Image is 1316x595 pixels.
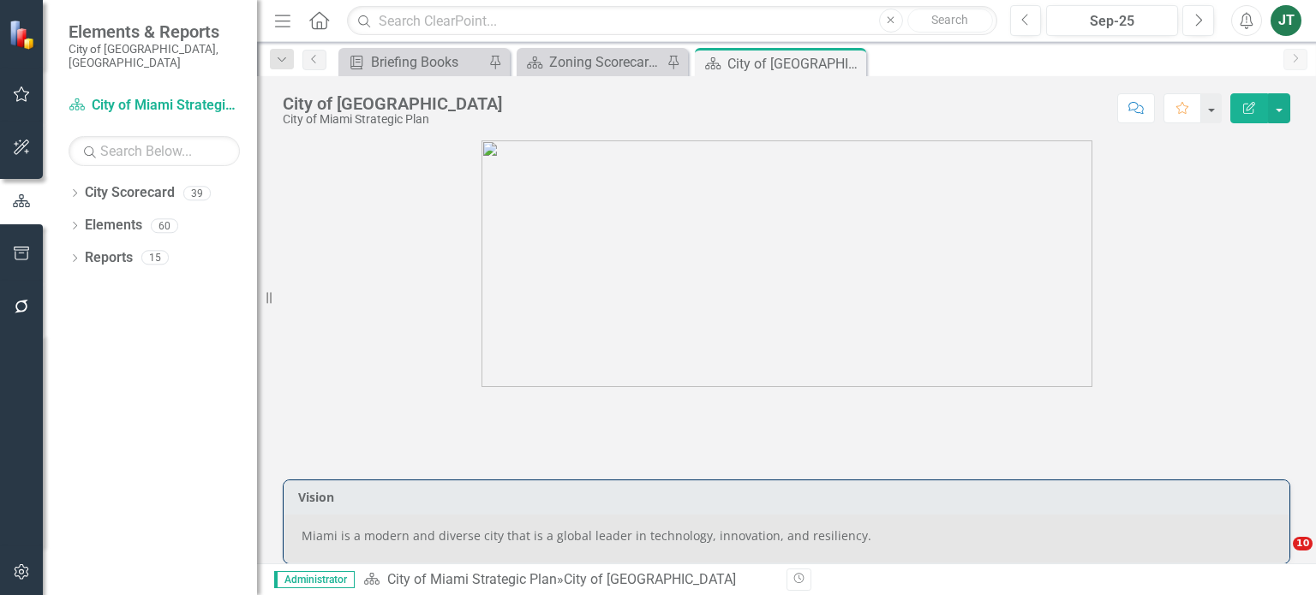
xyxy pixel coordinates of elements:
[907,9,993,33] button: Search
[1258,537,1299,578] iframe: Intercom live chat
[283,94,502,113] div: City of [GEOGRAPHIC_DATA]
[85,216,142,235] a: Elements
[1046,5,1178,36] button: Sep-25
[347,6,996,36] input: Search ClearPoint...
[69,136,240,166] input: Search Below...
[69,21,240,42] span: Elements & Reports
[298,491,1281,503] h3: Vision
[1293,537,1313,550] span: 10
[931,13,968,27] span: Search
[549,51,662,73] div: Zoning Scorecard Evaluation and Recommendations
[85,248,133,268] a: Reports
[482,140,1092,387] img: city_priorities_all%20smaller%20copy.png
[151,218,178,233] div: 60
[69,42,240,70] small: City of [GEOGRAPHIC_DATA], [GEOGRAPHIC_DATA]
[9,20,39,50] img: ClearPoint Strategy
[283,113,502,126] div: City of Miami Strategic Plan
[363,570,774,590] div: »
[387,571,557,587] a: City of Miami Strategic Plan
[343,51,484,73] a: Briefing Books
[564,571,736,587] div: City of [GEOGRAPHIC_DATA]
[727,53,862,74] div: City of [GEOGRAPHIC_DATA]
[371,51,484,73] div: Briefing Books
[69,96,240,116] a: City of Miami Strategic Plan
[183,186,211,200] div: 39
[1271,5,1301,36] button: JT
[302,527,871,544] span: Miami is a modern and diverse city that is a global leader in technology, innovation, and resilie...
[141,251,169,265] div: 15
[274,571,355,588] span: Administrator
[1052,11,1172,32] div: Sep-25
[85,183,175,203] a: City Scorecard
[521,51,662,73] a: Zoning Scorecard Evaluation and Recommendations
